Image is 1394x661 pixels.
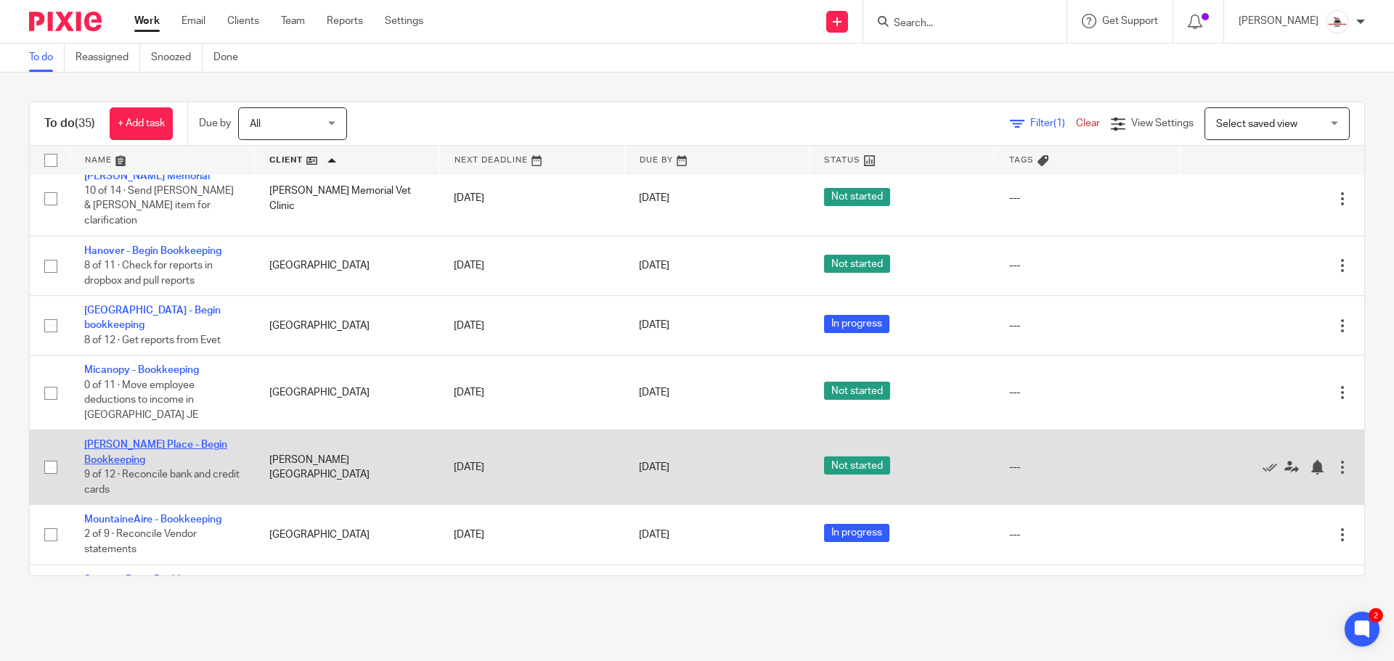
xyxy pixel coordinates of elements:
td: [DATE] [439,236,624,295]
td: [GEOGRAPHIC_DATA] [255,505,440,564]
td: [DATE] [439,430,624,505]
span: In progress [824,524,889,542]
a: Mark as done [1263,460,1284,475]
td: Mountain Mutt [255,564,440,624]
a: To do [29,44,65,72]
a: [PERSON_NAME] Memorial [84,171,210,181]
td: [DATE] [439,505,624,564]
h1: To do [44,116,95,131]
span: All [250,119,261,129]
a: Settings [385,14,423,28]
td: [DATE] [439,161,624,236]
span: Select saved view [1216,119,1297,129]
span: [DATE] [639,462,669,472]
a: Team [281,14,305,28]
span: [DATE] [639,387,669,398]
span: Not started [824,456,890,475]
span: 2 of 9 · Reconcile Vendor statements [84,530,197,555]
td: [DATE] [439,356,624,430]
span: (1) [1053,118,1065,128]
span: 9 of 12 · Reconcile bank and credit cards [84,469,240,495]
span: Not started [824,382,890,400]
div: --- [1009,460,1165,475]
div: --- [1009,191,1165,205]
img: EtsyProfilePhoto.jpg [1326,10,1349,33]
p: [PERSON_NAME] [1239,14,1318,28]
span: [DATE] [639,194,669,204]
a: Micanopy - Bookkeeping [84,365,199,375]
td: [PERSON_NAME][GEOGRAPHIC_DATA] [255,430,440,505]
div: 2 [1369,608,1383,623]
a: Work [134,14,160,28]
td: [GEOGRAPHIC_DATA] [255,356,440,430]
a: Reassigned [76,44,140,72]
a: Sonora - Begin Bookkeeping [84,575,215,585]
td: [GEOGRAPHIC_DATA] [255,296,440,356]
a: Done [213,44,249,72]
a: [GEOGRAPHIC_DATA] - Begin bookkeeping [84,305,221,330]
span: In progress [824,315,889,333]
span: 0 of 11 · Move employee deductions to income in [GEOGRAPHIC_DATA] JE [84,380,198,420]
span: 10 of 14 · Send [PERSON_NAME] & [PERSON_NAME] item for clarification [84,186,234,226]
a: + Add task [110,107,173,140]
a: Clients [227,14,259,28]
span: Filter [1030,118,1076,128]
a: Email [182,14,205,28]
a: [PERSON_NAME] Place - Begin Bookkeeping [84,440,227,464]
a: MountaineAire - Bookkeeping [84,514,221,525]
span: 8 of 12 · Get reports from Evet [84,335,221,345]
a: Snoozed [151,44,203,72]
td: [DATE] [439,564,624,624]
span: Not started [824,255,890,273]
a: Reports [327,14,363,28]
img: Pixie [29,12,102,31]
td: [DATE] [439,296,624,356]
span: 8 of 11 · Check for reports in dropbox and pull reports [84,260,213,286]
span: View Settings [1131,118,1194,128]
span: Tags [1009,156,1034,164]
span: [DATE] [639,530,669,540]
span: [DATE] [639,260,669,271]
div: --- [1009,527,1165,542]
span: (35) [75,118,95,129]
div: --- [1009,258,1165,273]
span: Not started [824,188,890,206]
div: --- [1009,385,1165,400]
td: [GEOGRAPHIC_DATA] [255,236,440,295]
p: Due by [199,116,231,131]
span: [DATE] [639,321,669,331]
input: Search [892,17,1023,30]
td: [PERSON_NAME] Memorial Vet Clinic [255,161,440,236]
a: Clear [1076,118,1100,128]
a: Hanover - Begin Bookkeeping [84,246,221,256]
span: Get Support [1102,16,1158,26]
div: --- [1009,319,1165,333]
